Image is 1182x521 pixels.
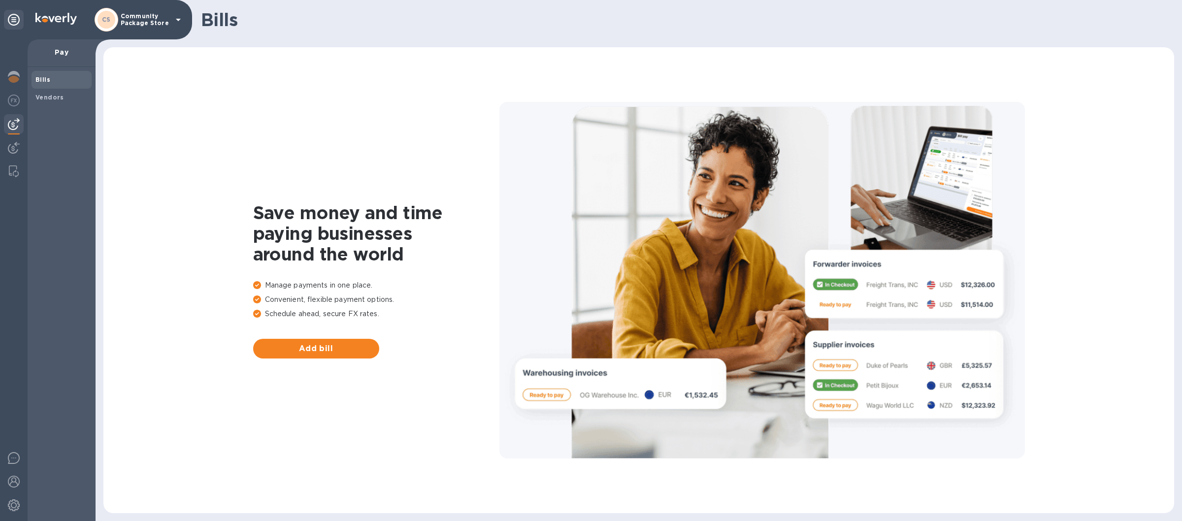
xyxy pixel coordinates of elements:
span: Add bill [261,343,371,355]
button: Add bill [253,339,379,358]
p: Pay [35,47,88,57]
h1: Bills [201,9,1166,30]
b: Bills [35,76,50,83]
img: Logo [35,13,77,25]
b: Vendors [35,94,64,101]
p: Convenient, flexible payment options. [253,294,499,305]
p: Manage payments in one place. [253,280,499,291]
p: Schedule ahead, secure FX rates. [253,309,499,319]
p: Community Package Store [121,13,170,27]
img: Foreign exchange [8,95,20,106]
div: Unpin categories [4,10,24,30]
b: CS [102,16,111,23]
h1: Save money and time paying businesses around the world [253,202,499,264]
